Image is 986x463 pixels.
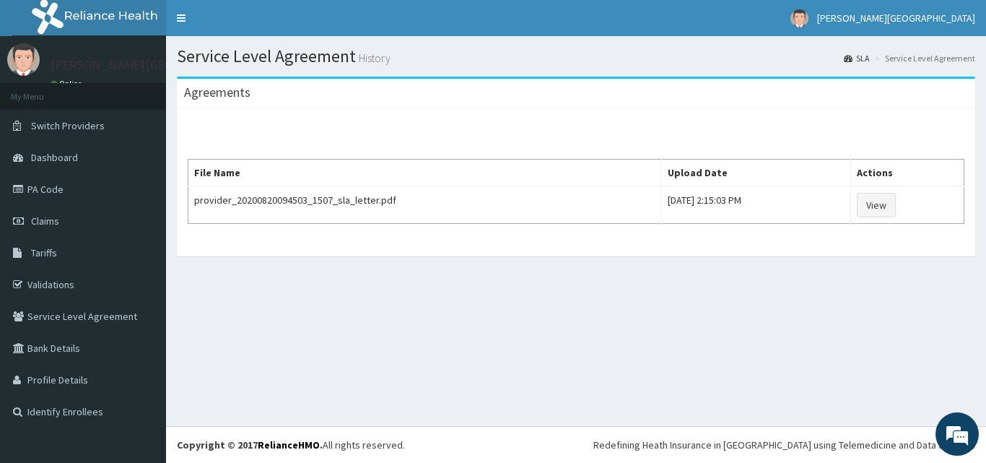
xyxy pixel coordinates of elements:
span: [PERSON_NAME][GEOGRAPHIC_DATA] [817,12,975,25]
th: File Name [188,160,662,187]
img: User Image [7,43,40,76]
a: Online [51,79,85,89]
span: Tariffs [31,246,57,259]
footer: All rights reserved. [166,426,986,463]
td: [DATE] 2:15:03 PM [661,186,851,224]
th: Upload Date [661,160,851,187]
span: Dashboard [31,151,78,164]
a: SLA [844,52,870,64]
h1: Service Level Agreement [177,47,975,66]
strong: Copyright © 2017 . [177,438,323,451]
small: History [356,53,391,64]
th: Actions [851,160,964,187]
a: View [857,193,896,217]
img: User Image [790,9,808,27]
span: Switch Providers [31,119,105,132]
div: Redefining Heath Insurance in [GEOGRAPHIC_DATA] using Telemedicine and Data Science! [593,438,975,452]
span: Claims [31,215,59,228]
td: provider_20200820094503_1507_sla_letter.pdf [188,186,662,224]
li: Service Level Agreement [871,52,975,64]
p: [PERSON_NAME][GEOGRAPHIC_DATA] [51,59,264,72]
a: RelianceHMO [258,438,320,451]
h3: Agreements [184,86,250,99]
